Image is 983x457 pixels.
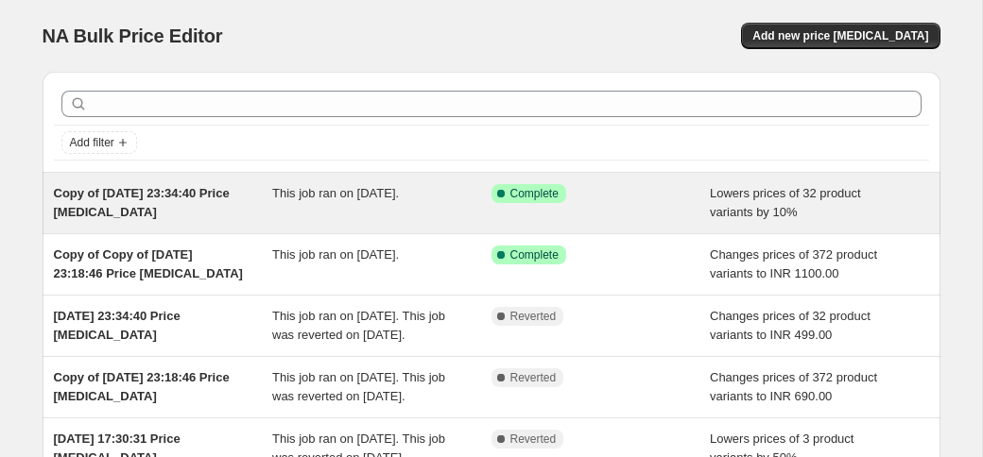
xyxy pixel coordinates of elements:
span: Copy of [DATE] 23:18:46 Price [MEDICAL_DATA] [54,370,230,403]
span: Changes prices of 372 product variants to INR 690.00 [710,370,877,403]
span: [DATE] 23:34:40 Price [MEDICAL_DATA] [54,309,181,342]
span: Changes prices of 372 product variants to INR 1100.00 [710,247,877,280]
span: This job ran on [DATE]. This job was reverted on [DATE]. [272,370,445,403]
span: Add new price [MEDICAL_DATA] [752,28,928,43]
span: Copy of [DATE] 23:34:40 Price [MEDICAL_DATA] [54,186,230,219]
span: Lowers prices of 32 product variants by 10% [710,186,861,219]
span: Complete [510,247,559,262]
span: Reverted [510,370,557,385]
span: This job ran on [DATE]. [272,247,399,262]
span: Changes prices of 32 product variants to INR 499.00 [710,309,871,342]
span: Reverted [510,432,557,447]
span: Complete [510,186,559,201]
button: Add filter [61,131,137,154]
span: NA Bulk Price Editor [43,25,223,46]
span: Copy of Copy of [DATE] 23:18:46 Price [MEDICAL_DATA] [54,247,243,280]
span: Add filter [70,135,114,150]
span: Reverted [510,309,557,324]
button: Add new price [MEDICAL_DATA] [741,23,940,49]
span: This job ran on [DATE]. This job was reverted on [DATE]. [272,309,445,342]
span: This job ran on [DATE]. [272,186,399,200]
